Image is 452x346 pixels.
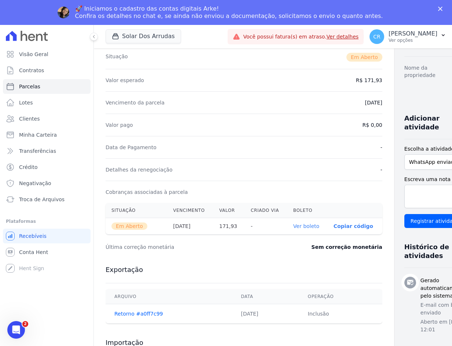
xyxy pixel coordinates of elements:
[106,29,181,43] button: Solar Dos Arrudas
[19,196,65,203] span: Troca de Arquivos
[106,203,167,218] th: Situação
[19,180,51,187] span: Negativação
[3,63,91,78] a: Contratos
[19,147,56,155] span: Transferências
[299,289,382,304] th: Operação
[106,99,165,106] dt: Vencimento da parcela
[6,217,88,226] div: Plataformas
[3,144,91,158] a: Transferências
[58,7,69,18] img: Profile image for Adriane
[3,128,91,142] a: Minha Carteira
[232,304,299,324] td: [DATE]
[3,229,91,243] a: Recebíveis
[19,51,48,58] span: Visão Geral
[373,34,381,39] span: CR
[299,304,382,324] td: Inclusão
[19,115,40,122] span: Clientes
[19,67,44,74] span: Contratos
[106,144,157,151] dt: Data de Pagamento
[106,188,188,196] dt: Cobranças associadas à parcela
[106,289,232,304] th: Arquivo
[389,30,437,37] p: [PERSON_NAME]
[19,163,38,171] span: Crédito
[106,243,269,251] dt: Última correção monetária
[106,77,144,84] dt: Valor esperado
[293,223,319,229] a: Ver boleto
[3,47,91,62] a: Visão Geral
[19,131,57,139] span: Minha Carteira
[22,321,28,327] span: 2
[3,176,91,191] a: Negativação
[75,5,383,20] div: 🚀 Iniciamos o cadastro das contas digitais Arke! Confira os detalhes no chat e, se ainda não envi...
[167,203,213,218] th: Vencimento
[3,245,91,259] a: Conta Hent
[364,26,452,47] button: CR [PERSON_NAME] Ver opções
[3,111,91,126] a: Clientes
[243,33,359,41] span: Você possui fatura(s) em atraso.
[3,192,91,207] a: Troca de Arquivos
[167,218,213,235] th: [DATE]
[106,121,133,129] dt: Valor pago
[365,99,382,106] dd: [DATE]
[363,121,382,129] dd: R$ 0,00
[438,7,445,11] div: Fechar
[245,218,287,235] th: -
[106,265,382,274] h3: Exportação
[19,99,33,106] span: Lotes
[114,311,163,317] a: Retorno #a0ff7c99
[232,289,299,304] th: Data
[7,321,25,339] iframe: Intercom live chat
[19,232,47,240] span: Recebíveis
[111,222,147,230] span: Em Aberto
[389,37,437,43] p: Ver opções
[311,243,382,251] dd: Sem correção monetária
[356,77,382,84] dd: R$ 171,93
[19,83,40,90] span: Parcelas
[106,166,173,173] dt: Detalhes da renegociação
[213,218,245,235] th: 171,93
[3,160,91,174] a: Crédito
[287,203,328,218] th: Boleto
[381,144,382,151] dd: -
[334,223,373,229] button: Copiar código
[19,249,48,256] span: Conta Hent
[213,203,245,218] th: Valor
[106,53,128,62] dt: Situação
[3,79,91,94] a: Parcelas
[245,203,287,218] th: Criado via
[3,95,91,110] a: Lotes
[381,166,382,173] dd: -
[327,34,359,40] a: Ver detalhes
[346,53,382,62] span: Em Aberto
